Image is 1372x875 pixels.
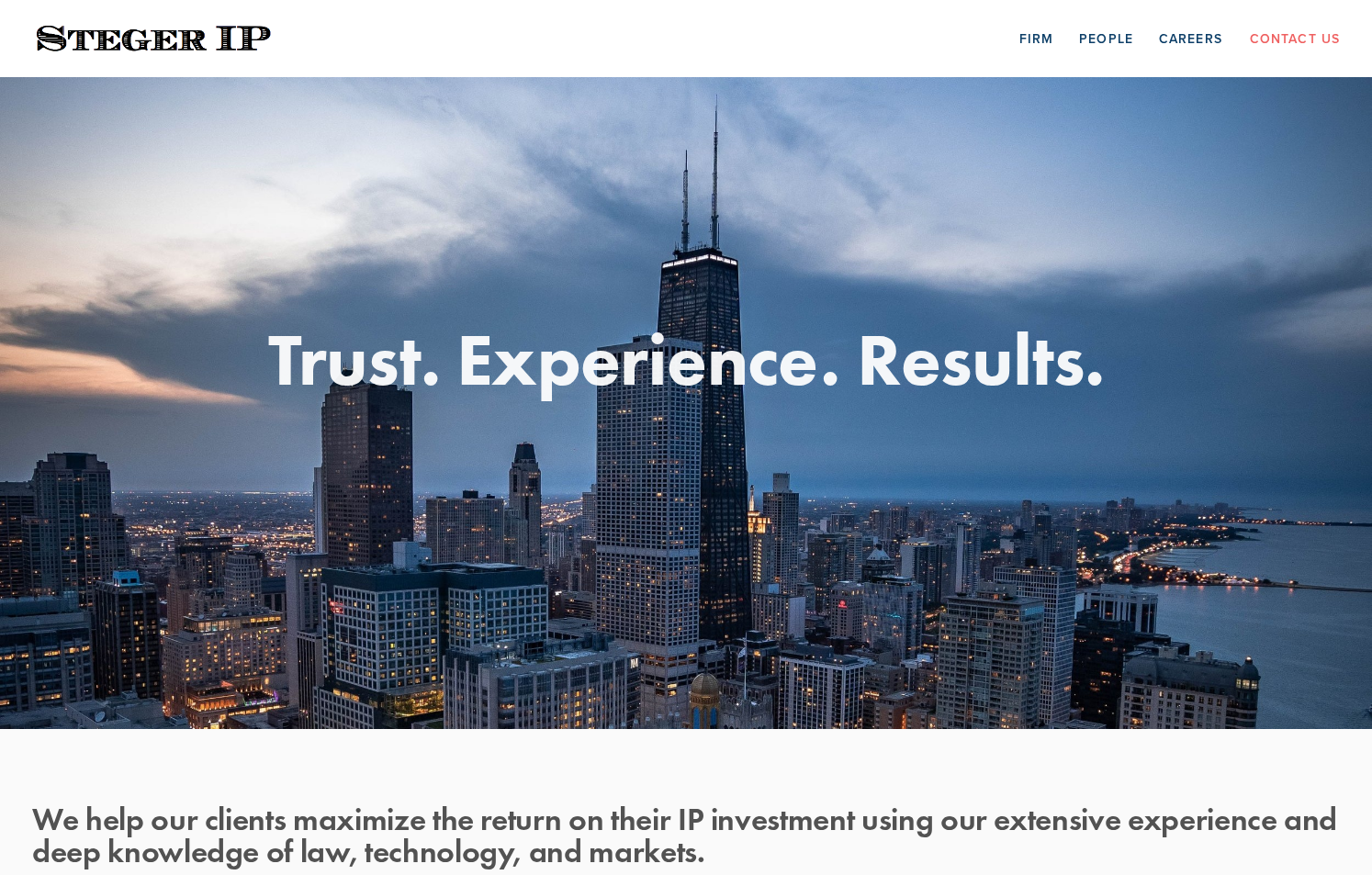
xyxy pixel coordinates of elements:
[1250,24,1340,52] a: Contact Us
[1019,24,1053,52] a: Firm
[1079,24,1133,52] a: People
[32,21,276,57] img: Steger IP | Trust. Experience. Results.
[1159,24,1222,52] a: Careers
[32,802,1340,867] h2: We help our clients maximize the return on their IP investment using our extensive experience and...
[32,322,1340,396] h1: Trust. Experience. Results.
